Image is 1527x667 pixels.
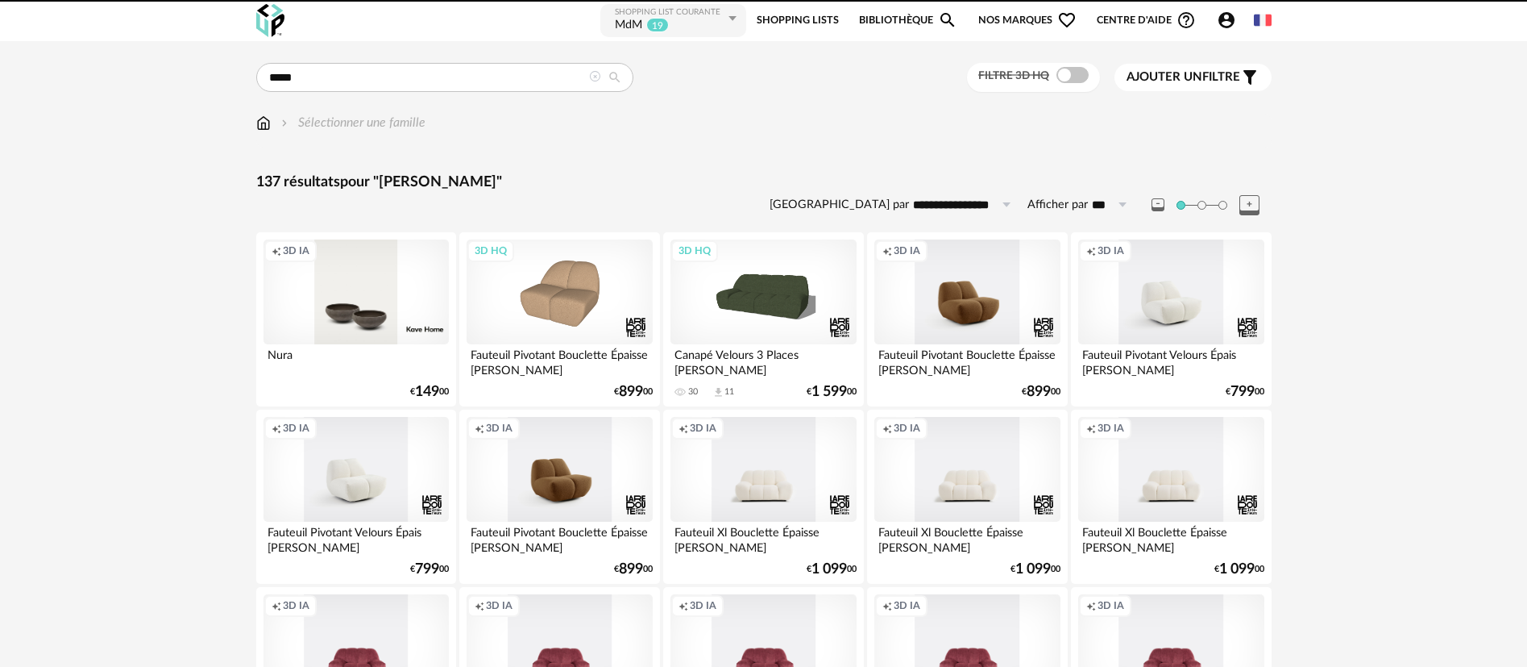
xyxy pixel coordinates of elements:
[1254,11,1272,29] img: fr
[978,70,1049,81] span: Filtre 3D HQ
[1217,10,1236,30] span: Account Circle icon
[1022,386,1060,398] div: € 00
[256,4,284,37] img: OXP
[688,386,698,398] div: 30
[874,344,1060,377] div: Fauteuil Pivotant Bouclette Épaisse [PERSON_NAME]
[410,564,449,575] div: € 00
[1230,386,1255,398] span: 799
[811,564,847,575] span: 1 099
[256,173,1272,192] div: 137 résultats
[615,18,642,34] div: MdM
[283,599,309,612] span: 3D IA
[467,522,652,554] div: Fauteuil Pivotant Bouclette Épaisse [PERSON_NAME]
[1098,422,1124,435] span: 3D IA
[283,422,309,435] span: 3D IA
[663,410,863,584] a: Creation icon 3D IA Fauteuil Xl Bouclette Épaisse [PERSON_NAME] €1 09900
[1097,10,1196,30] span: Centre d'aideHelp Circle Outline icon
[1127,71,1202,83] span: Ajouter un
[978,2,1077,39] span: Nos marques
[1027,386,1051,398] span: 899
[278,114,425,132] div: Sélectionner une famille
[894,599,920,612] span: 3D IA
[486,422,512,435] span: 3D IA
[256,114,271,132] img: svg+xml;base64,PHN2ZyB3aWR0aD0iMTYiIGhlaWdodD0iMTciIHZpZXdCb3g9IjAgMCAxNiAxNyIgZmlsbD0ibm9uZSIgeG...
[263,344,449,377] div: Nura
[415,564,439,575] span: 799
[859,2,957,39] a: BibliothèqueMagnify icon
[882,244,892,257] span: Creation icon
[1086,244,1096,257] span: Creation icon
[1015,564,1051,575] span: 1 099
[807,564,857,575] div: € 00
[1078,344,1264,377] div: Fauteuil Pivotant Velours Épais [PERSON_NAME]
[670,522,856,554] div: Fauteuil Xl Bouclette Épaisse [PERSON_NAME]
[874,522,1060,554] div: Fauteuil Xl Bouclette Épaisse [PERSON_NAME]
[671,240,718,261] div: 3D HQ
[712,386,724,398] span: Download icon
[894,244,920,257] span: 3D IA
[614,386,653,398] div: € 00
[256,232,456,406] a: Creation icon 3D IA Nura €14900
[256,410,456,584] a: Creation icon 3D IA Fauteuil Pivotant Velours Épais [PERSON_NAME] €79900
[882,422,892,435] span: Creation icon
[1217,10,1243,30] span: Account Circle icon
[807,386,857,398] div: € 00
[1071,232,1271,406] a: Creation icon 3D IA Fauteuil Pivotant Velours Épais [PERSON_NAME] €79900
[615,7,724,18] div: Shopping List courante
[938,10,957,30] span: Magnify icon
[1114,64,1272,91] button: Ajouter unfiltre Filter icon
[690,422,716,435] span: 3D IA
[283,244,309,257] span: 3D IA
[670,344,856,377] div: Canapé Velours 3 Places [PERSON_NAME]
[340,175,502,190] span: pour "[PERSON_NAME]"
[811,386,847,398] span: 1 599
[867,232,1067,406] a: Creation icon 3D IA Fauteuil Pivotant Bouclette Épaisse [PERSON_NAME] €89900
[678,599,688,612] span: Creation icon
[1176,10,1196,30] span: Help Circle Outline icon
[475,422,484,435] span: Creation icon
[272,599,281,612] span: Creation icon
[1214,564,1264,575] div: € 00
[1098,599,1124,612] span: 3D IA
[614,564,653,575] div: € 00
[263,522,449,554] div: Fauteuil Pivotant Velours Épais [PERSON_NAME]
[486,599,512,612] span: 3D IA
[894,422,920,435] span: 3D IA
[467,240,514,261] div: 3D HQ
[619,564,643,575] span: 899
[1086,422,1096,435] span: Creation icon
[1078,522,1264,554] div: Fauteuil Xl Bouclette Épaisse [PERSON_NAME]
[663,232,863,406] a: 3D HQ Canapé Velours 3 Places [PERSON_NAME] 30 Download icon 11 €1 59900
[459,232,659,406] a: 3D HQ Fauteuil Pivotant Bouclette Épaisse [PERSON_NAME] €89900
[1219,564,1255,575] span: 1 099
[272,422,281,435] span: Creation icon
[619,386,643,398] span: 899
[278,114,291,132] img: svg+xml;base64,PHN2ZyB3aWR0aD0iMTYiIGhlaWdodD0iMTYiIHZpZXdCb3g9IjAgMCAxNiAxNiIgZmlsbD0ibm9uZSIgeG...
[770,198,909,213] label: [GEOGRAPHIC_DATA] par
[646,18,669,32] sup: 19
[475,599,484,612] span: Creation icon
[1098,244,1124,257] span: 3D IA
[678,422,688,435] span: Creation icon
[1127,69,1240,85] span: filtre
[415,386,439,398] span: 149
[459,410,659,584] a: Creation icon 3D IA Fauteuil Pivotant Bouclette Épaisse [PERSON_NAME] €89900
[724,386,734,398] div: 11
[1010,564,1060,575] div: € 00
[867,410,1067,584] a: Creation icon 3D IA Fauteuil Xl Bouclette Épaisse [PERSON_NAME] €1 09900
[1071,410,1271,584] a: Creation icon 3D IA Fauteuil Xl Bouclette Épaisse [PERSON_NAME] €1 09900
[1240,68,1259,87] span: Filter icon
[1027,198,1088,213] label: Afficher par
[757,2,839,39] a: Shopping Lists
[272,244,281,257] span: Creation icon
[410,386,449,398] div: € 00
[467,344,652,377] div: Fauteuil Pivotant Bouclette Épaisse [PERSON_NAME]
[1057,10,1077,30] span: Heart Outline icon
[1086,599,1096,612] span: Creation icon
[1226,386,1264,398] div: € 00
[882,599,892,612] span: Creation icon
[690,599,716,612] span: 3D IA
